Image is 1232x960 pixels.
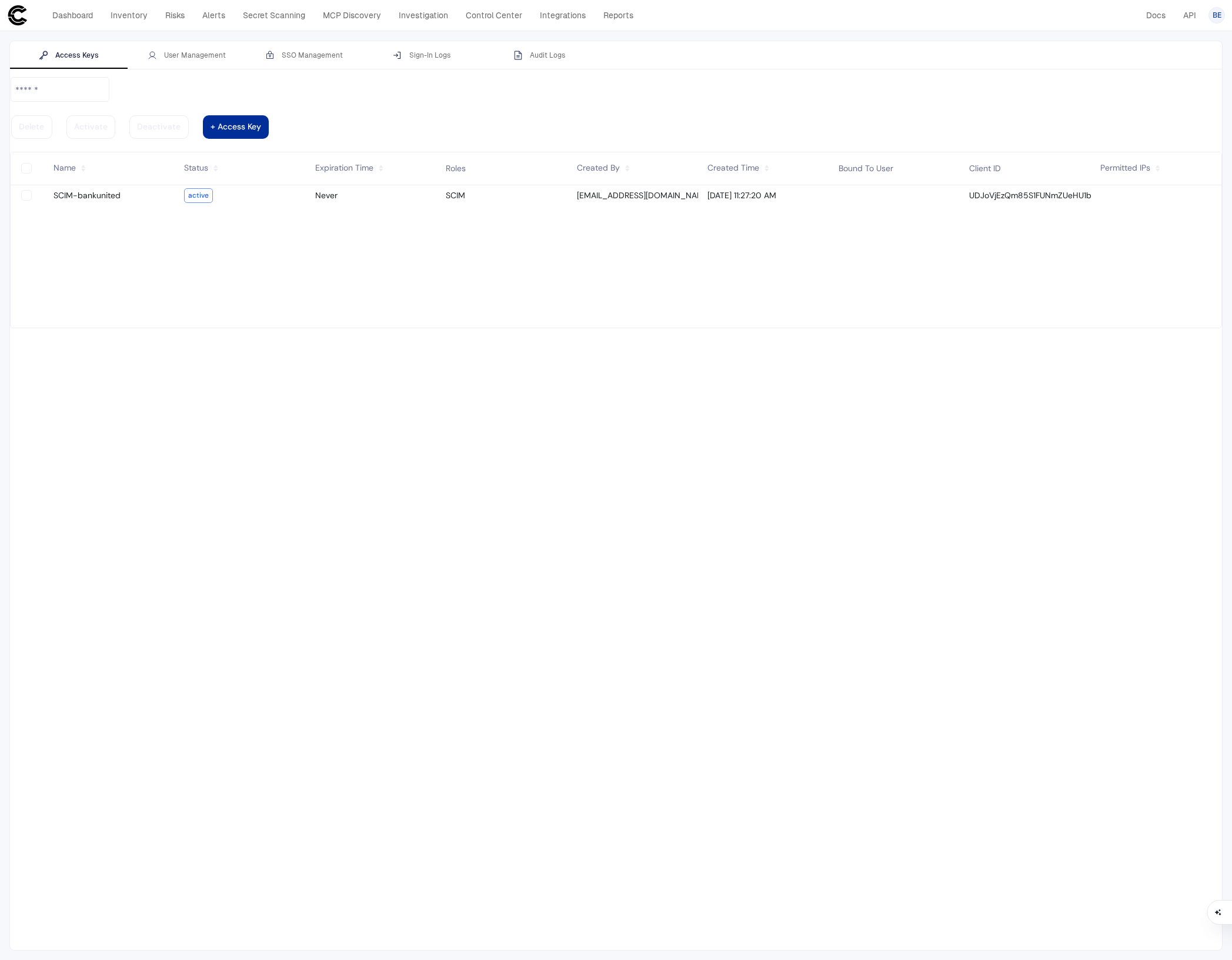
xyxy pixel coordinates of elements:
div: SSO Management [265,51,343,60]
a: MCP Discovery [318,7,386,24]
a: Secret Scanning [238,7,310,24]
div: Audit Logs [513,51,565,60]
a: Alerts [197,7,231,24]
a: Integrations [535,7,591,24]
div: Sign-In Logs [393,51,450,60]
a: Control Center [460,7,527,24]
a: Reports [598,7,639,24]
a: Dashboard [47,7,98,24]
button: BE [1208,7,1225,24]
a: Risks [160,7,190,24]
div: User Management [148,51,226,60]
span: BE [1213,11,1221,20]
div: Access Keys [39,51,99,60]
a: Inventory [105,7,153,24]
a: Docs [1141,7,1171,24]
a: API [1178,7,1201,24]
a: Investigation [393,7,453,24]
